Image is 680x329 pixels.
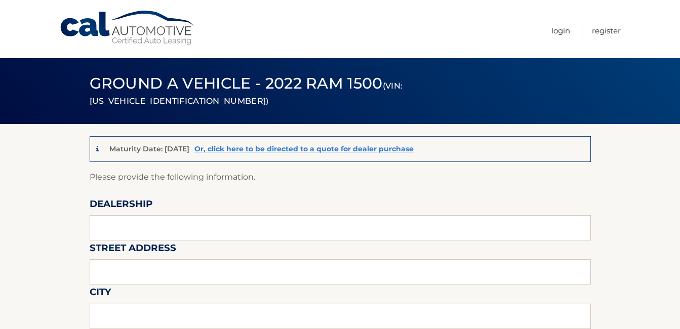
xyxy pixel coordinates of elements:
[90,170,591,184] p: Please provide the following information.
[109,144,189,153] p: Maturity Date: [DATE]
[90,284,111,303] label: City
[551,22,570,39] a: Login
[592,22,621,39] a: Register
[194,144,414,153] a: Or, click here to be directed to a quote for dealer purchase
[59,10,196,46] a: Cal Automotive
[90,196,152,215] label: Dealership
[90,74,403,108] span: Ground a Vehicle - 2022 Ram 1500
[90,240,176,259] label: Street Address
